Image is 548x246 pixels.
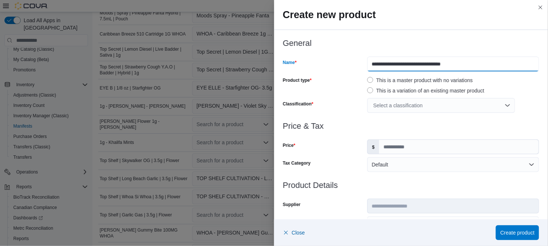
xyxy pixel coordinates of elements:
button: Close this dialog [536,3,545,12]
label: This is a master product with no variations [367,76,473,85]
label: Tax Category [283,160,311,166]
h2: Create new product [283,9,540,21]
label: This is a variation of an existing master product [367,86,484,95]
label: Product type [283,77,312,83]
label: Classification [283,101,314,107]
label: Name [283,60,297,65]
button: Close [283,225,305,240]
span: Close [292,229,305,236]
h3: Price & Tax [283,122,540,131]
span: Create product [500,229,535,236]
h3: General [283,39,540,48]
label: Price [283,142,296,148]
label: $ [368,140,379,154]
button: Create product [496,225,539,240]
label: Supplier [283,202,301,208]
h3: Product Details [283,181,540,190]
button: Default [367,157,539,172]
